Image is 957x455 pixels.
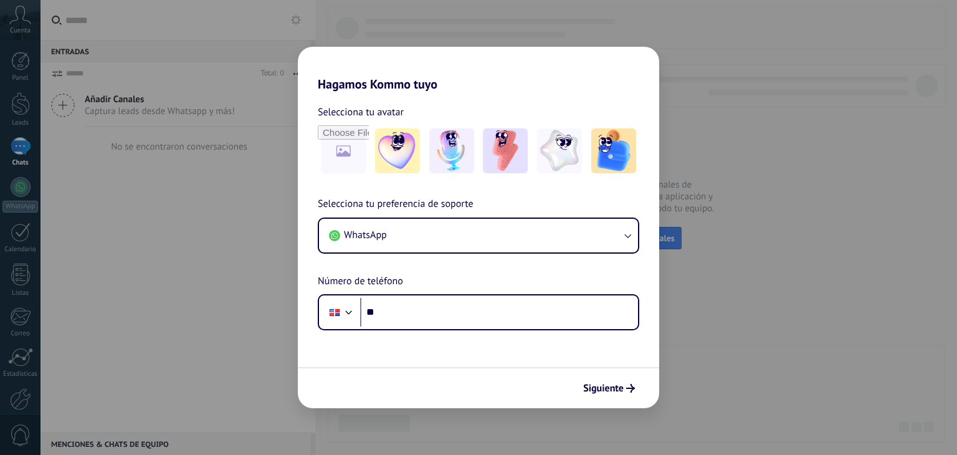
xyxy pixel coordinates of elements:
[375,128,420,173] img: -1.jpeg
[318,196,474,213] span: Selecciona tu preferencia de soporte
[591,128,636,173] img: -5.jpeg
[344,229,387,241] span: WhatsApp
[323,299,346,325] div: Dominican Republic: + 1
[578,378,640,399] button: Siguiente
[429,128,474,173] img: -2.jpeg
[319,219,638,252] button: WhatsApp
[318,104,404,120] span: Selecciona tu avatar
[537,128,582,173] img: -4.jpeg
[318,274,403,290] span: Número de teléfono
[483,128,528,173] img: -3.jpeg
[583,384,624,393] span: Siguiente
[298,47,659,92] h2: Hagamos Kommo tuyo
